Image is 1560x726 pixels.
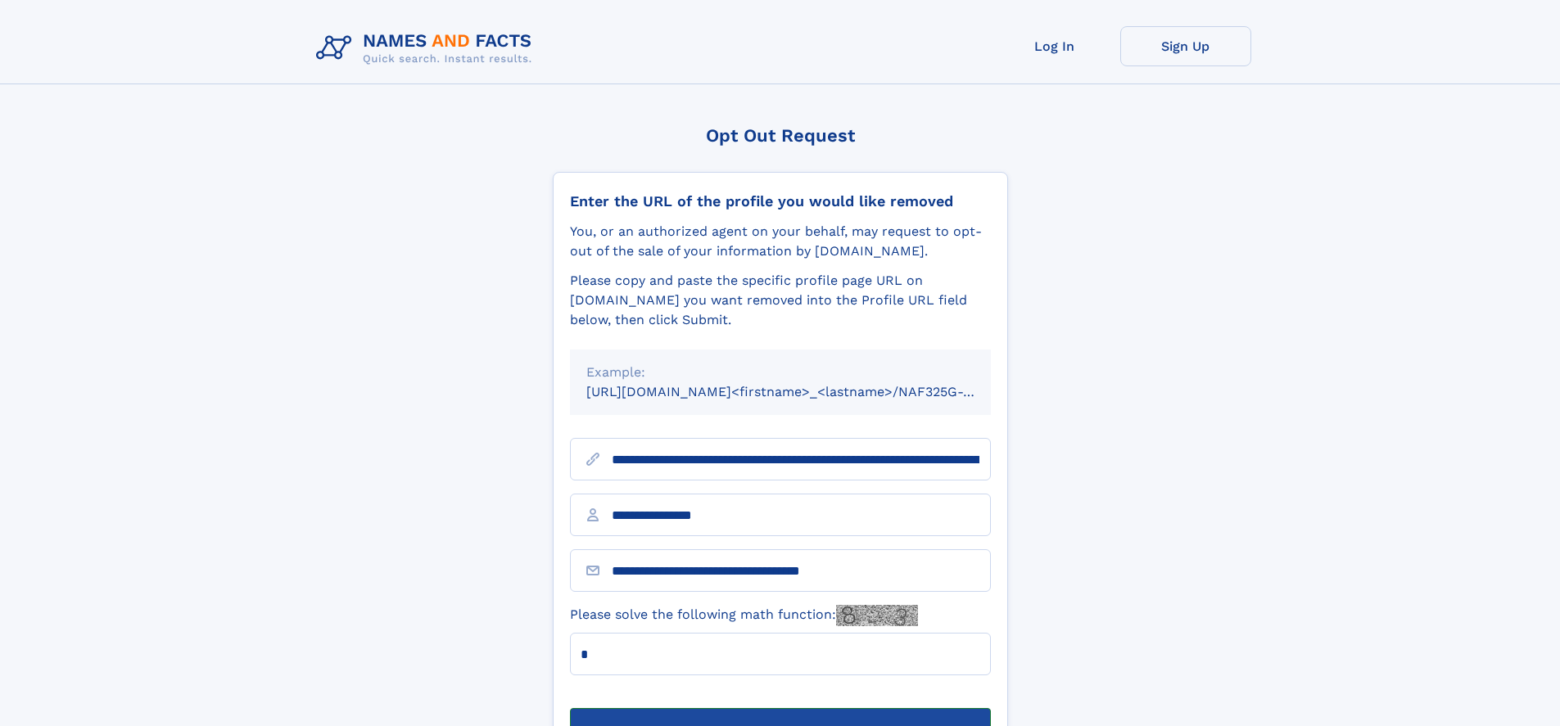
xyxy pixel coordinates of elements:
[570,222,991,261] div: You, or an authorized agent on your behalf, may request to opt-out of the sale of your informatio...
[570,192,991,210] div: Enter the URL of the profile you would like removed
[586,384,1022,399] small: [URL][DOMAIN_NAME]<firstname>_<lastname>/NAF325G-xxxxxxxx
[989,26,1120,66] a: Log In
[586,363,974,382] div: Example:
[570,605,918,626] label: Please solve the following math function:
[310,26,545,70] img: Logo Names and Facts
[1120,26,1251,66] a: Sign Up
[570,271,991,330] div: Please copy and paste the specific profile page URL on [DOMAIN_NAME] you want removed into the Pr...
[553,125,1008,146] div: Opt Out Request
